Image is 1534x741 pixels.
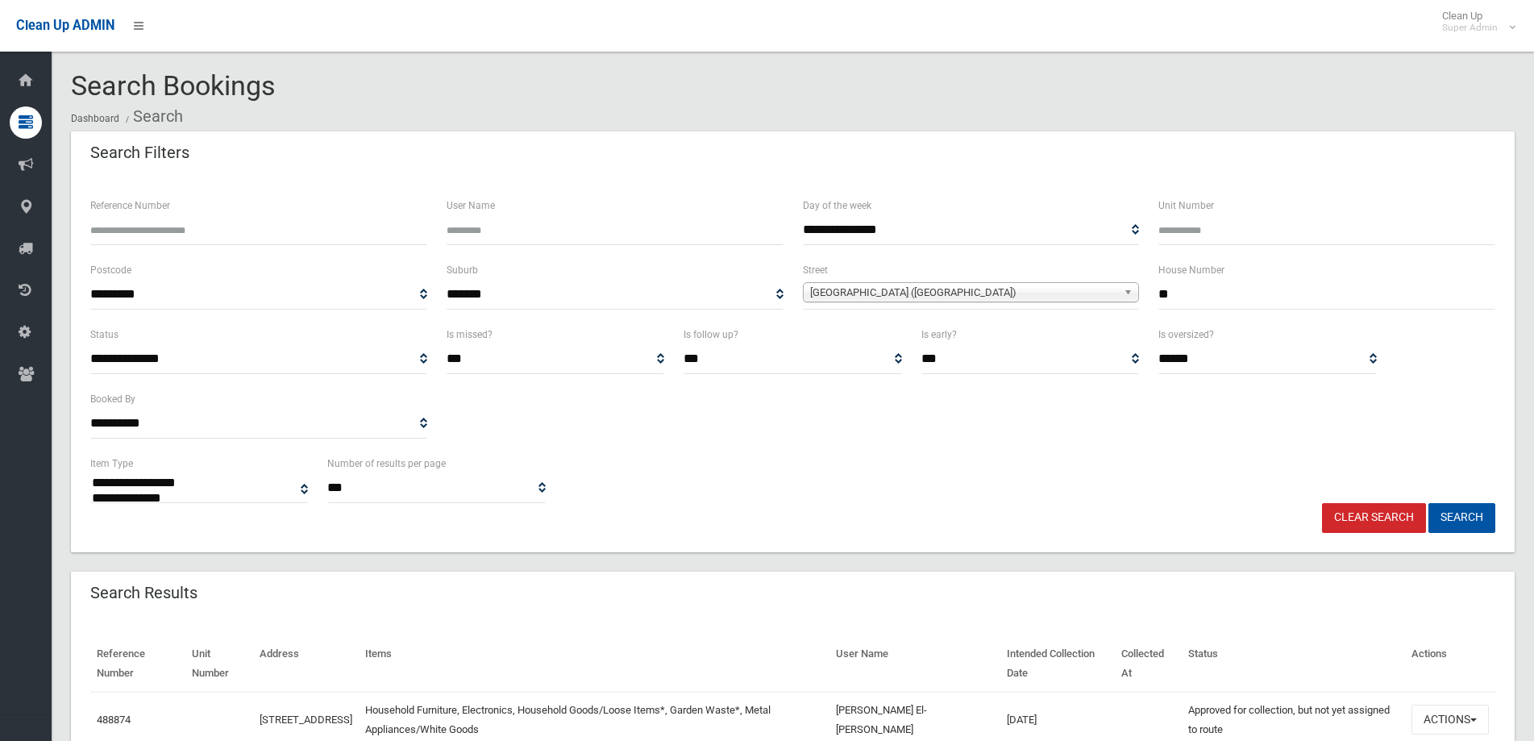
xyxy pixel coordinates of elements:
label: Street [803,261,828,279]
label: Booked By [90,390,135,408]
label: Postcode [90,261,131,279]
a: 488874 [97,714,131,726]
header: Search Results [71,577,217,609]
button: Search [1428,503,1495,533]
li: Search [122,102,183,131]
label: Is missed? [447,326,493,343]
small: Super Admin [1442,22,1498,34]
th: Intended Collection Date [1000,636,1115,692]
th: Items [359,636,829,692]
button: Actions [1411,705,1489,735]
label: User Name [447,197,495,214]
a: Clear Search [1322,503,1426,533]
th: Reference Number [90,636,185,692]
label: Is early? [921,326,957,343]
th: Collected At [1115,636,1182,692]
label: House Number [1158,261,1224,279]
th: User Name [829,636,1000,692]
label: Suburb [447,261,478,279]
a: [STREET_ADDRESS] [260,714,352,726]
th: Actions [1405,636,1495,692]
th: Status [1182,636,1405,692]
label: Is follow up? [684,326,738,343]
label: Reference Number [90,197,170,214]
th: Unit Number [185,636,253,692]
span: Clean Up ADMIN [16,18,114,33]
header: Search Filters [71,137,209,169]
label: Item Type [90,455,133,472]
th: Address [253,636,359,692]
label: Is oversized? [1158,326,1214,343]
span: Clean Up [1434,10,1514,34]
span: Search Bookings [71,69,276,102]
label: Status [90,326,118,343]
label: Number of results per page [327,455,446,472]
span: [GEOGRAPHIC_DATA] ([GEOGRAPHIC_DATA]) [810,283,1118,302]
label: Day of the week [803,197,871,214]
a: Dashboard [71,113,119,124]
label: Unit Number [1158,197,1214,214]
